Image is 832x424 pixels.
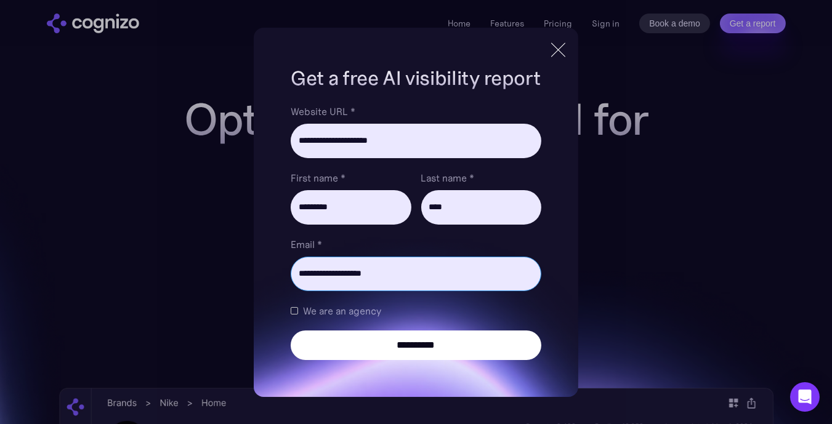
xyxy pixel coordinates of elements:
[291,104,541,360] form: Brand Report Form
[421,170,541,185] label: Last name *
[291,65,541,92] h1: Get a free AI visibility report
[790,382,820,412] div: Open Intercom Messenger
[291,104,541,119] label: Website URL *
[303,303,381,318] span: We are an agency
[291,170,411,185] label: First name *
[291,237,541,252] label: Email *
